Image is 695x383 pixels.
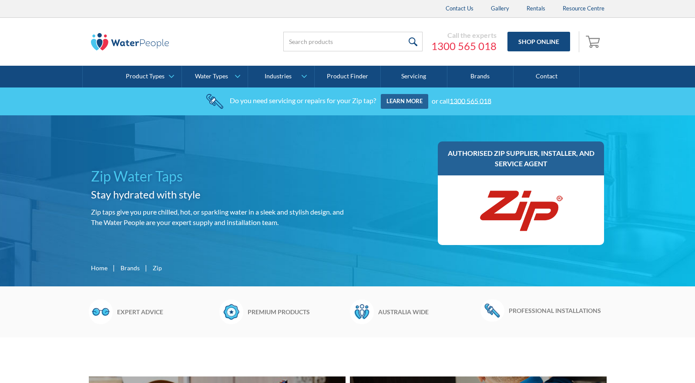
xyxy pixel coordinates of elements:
h3: Authorised Zip supplier, installer, and service agent [447,148,596,169]
a: Servicing [381,66,447,87]
img: Zip [477,184,564,236]
a: Product Types [116,66,181,87]
div: Do you need servicing or repairs for your Zip tap? [230,96,376,104]
a: 1300 565 018 [450,96,491,104]
img: Badge [219,299,243,324]
a: Brands [121,263,140,272]
h6: Australia wide [378,307,476,316]
h1: Zip Water Taps [91,166,344,187]
input: Search products [283,32,423,51]
a: Learn more [381,94,428,109]
div: | [144,262,148,273]
p: Zip taps give you pure chilled, hot, or sparkling water in a sleek and stylish design. and The Wa... [91,207,344,228]
img: The Water People [91,33,169,50]
img: shopping cart [586,34,602,48]
h6: Professional installations [509,306,607,315]
h2: Stay hydrated with style [91,187,344,202]
a: Industries [248,66,314,87]
div: Product Types [126,73,165,80]
div: Zip [153,263,162,272]
a: 1300 565 018 [431,40,497,53]
div: Industries [265,73,292,80]
a: Home [91,263,107,272]
div: | [112,262,116,273]
img: Glasses [89,299,113,324]
h6: Premium products [248,307,346,316]
a: Product Finder [315,66,381,87]
a: Shop Online [507,32,570,51]
h6: Expert advice [117,307,215,316]
a: Water Types [182,66,248,87]
div: or call [432,96,491,104]
img: Waterpeople Symbol [350,299,374,324]
div: Call the experts [431,31,497,40]
img: Wrench [480,299,504,321]
a: Open empty cart [584,31,604,52]
div: Water Types [195,73,228,80]
a: Brands [447,66,514,87]
a: Contact [514,66,580,87]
